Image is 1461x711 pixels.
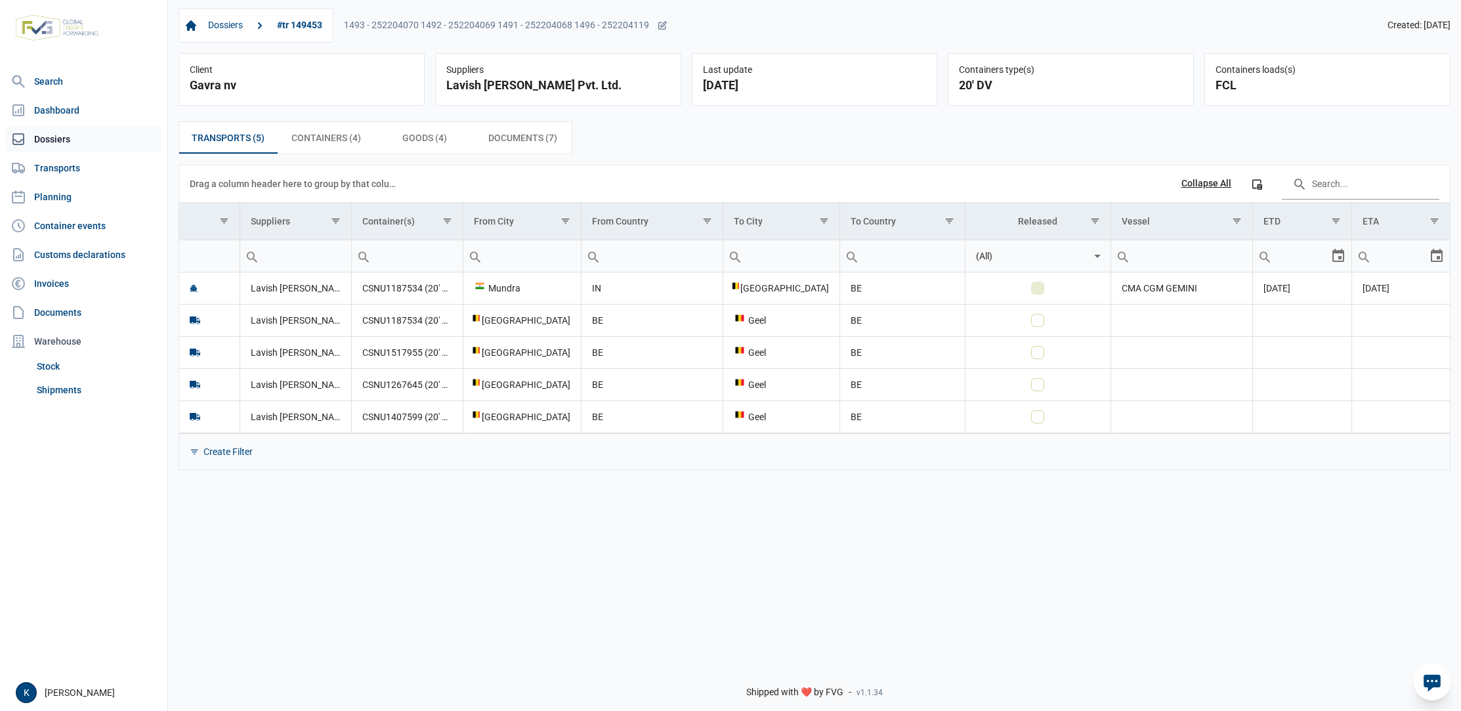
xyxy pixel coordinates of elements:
[352,240,463,272] input: Filter cell
[746,687,843,699] span: Shipped with ❤️ by FVG
[190,173,400,194] div: Drag a column header here to group by that column
[702,216,712,226] span: Show filter options for column 'From Country'
[351,368,463,400] td: CSNU1267645 (20' DV)
[581,304,723,336] td: BE
[5,155,162,181] a: Transports
[463,240,487,272] div: Search box
[1181,178,1231,190] div: Collapse All
[959,76,1183,95] div: 20' DV
[734,410,829,423] div: Geel
[959,64,1183,76] div: Containers type(s)
[1111,272,1252,305] td: CMA CGM GEMINI
[839,400,965,433] td: BE
[839,240,965,272] td: Filter cell
[1387,20,1450,32] span: Created: [DATE]
[240,336,351,368] td: Lavish [PERSON_NAME] Pvt. Ltd.
[1090,240,1105,272] div: Select
[1331,216,1341,226] span: Show filter options for column 'ETD'
[351,304,463,336] td: CSNU1187534 (20' DV)
[1111,240,1252,272] td: Filter cell
[1018,216,1057,226] div: Released
[219,216,229,226] span: Show filter options for column ''
[839,336,965,368] td: BE
[1263,216,1281,226] div: ETD
[402,130,447,146] span: Goods (4)
[179,203,240,240] td: Column
[192,130,265,146] span: Transports (5)
[351,272,463,305] td: CSNU1187534 (20' DV), CSNU1517955 (20' DV), CSNU1267645 (20' DV), CSNU1407599 (20' DV)
[851,216,896,226] div: To Country
[592,216,648,226] div: From Country
[240,203,351,240] td: Column Suppliers
[1245,172,1269,196] div: Column Chooser
[965,203,1111,240] td: Column Released
[190,165,1439,202] div: Data grid toolbar
[16,682,37,703] div: K
[5,270,162,297] a: Invoices
[839,368,965,400] td: BE
[344,20,667,32] div: 1493 - 252204070 1492 - 252204069 1491 - 252204068 1496 - 252204119
[1216,64,1439,76] div: Containers loads(s)
[351,336,463,368] td: CSNU1517955 (20' DV)
[840,240,864,272] div: Search box
[1429,216,1439,226] span: Show filter options for column 'ETA'
[1090,216,1100,226] span: Show filter options for column 'Released'
[474,378,570,391] div: [GEOGRAPHIC_DATA]
[474,282,570,295] div: Mundra
[240,400,351,433] td: Lavish [PERSON_NAME] Pvt. Ltd.
[5,242,162,268] a: Customs declarations
[840,240,965,272] input: Filter cell
[203,446,253,458] div: Create Filter
[16,682,159,703] div: [PERSON_NAME]
[581,203,723,240] td: Column From Country
[190,76,413,95] div: Gavra nv
[703,76,927,95] div: [DATE]
[965,240,1089,272] input: Filter cell
[463,240,581,272] input: Filter cell
[581,240,723,272] td: Filter cell
[849,687,851,699] span: -
[488,130,557,146] span: Documents (7)
[351,203,463,240] td: Column Container(s)
[1111,240,1135,272] div: Search box
[1252,240,1351,272] td: Filter cell
[1111,240,1252,272] input: Filter cell
[734,314,829,327] div: Geel
[5,68,162,95] a: Search
[734,282,829,295] div: [GEOGRAPHIC_DATA]
[734,216,763,226] div: To City
[1351,203,1450,240] td: Column ETA
[446,76,670,95] div: Lavish [PERSON_NAME] Pvt. Ltd.
[240,368,351,400] td: Lavish [PERSON_NAME] Pvt. Ltd.
[474,216,514,226] div: From City
[723,240,747,272] div: Search box
[463,203,581,240] td: Column From City
[581,336,723,368] td: BE
[5,328,162,355] div: Warehouse
[446,64,670,76] div: Suppliers
[734,346,829,359] div: Geel
[1352,240,1429,272] input: Filter cell
[1352,240,1376,272] div: Search box
[582,240,605,272] div: Search box
[179,240,240,272] input: Filter cell
[703,64,927,76] div: Last update
[723,240,839,272] input: Filter cell
[351,400,463,433] td: CSNU1407599 (20' DV)
[839,272,965,305] td: BE
[240,304,351,336] td: Lavish [PERSON_NAME] Pvt. Ltd.
[5,97,162,123] a: Dashboard
[1216,76,1439,95] div: FCL
[857,687,883,698] span: v1.1.34
[1253,240,1277,272] div: Search box
[5,184,162,210] a: Planning
[1232,216,1242,226] span: Show filter options for column 'Vessel'
[362,216,415,226] div: Container(s)
[723,203,839,240] td: Column To City
[240,240,264,272] div: Search box
[240,240,351,272] input: Filter cell
[351,240,463,272] td: Filter cell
